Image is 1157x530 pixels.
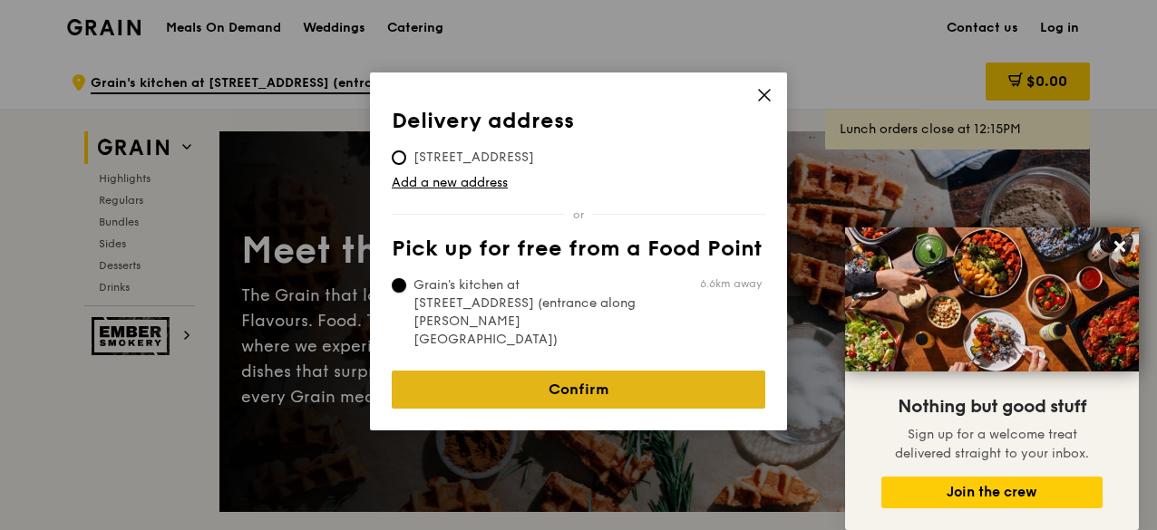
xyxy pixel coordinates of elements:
[392,276,662,349] span: Grain's kitchen at [STREET_ADDRESS] (entrance along [PERSON_NAME][GEOGRAPHIC_DATA])
[392,149,556,167] span: [STREET_ADDRESS]
[700,276,762,291] span: 6.6km away
[392,236,765,269] th: Pick up for free from a Food Point
[1105,232,1134,261] button: Close
[392,109,765,141] th: Delivery address
[392,278,406,293] input: Grain's kitchen at [STREET_ADDRESS] (entrance along [PERSON_NAME][GEOGRAPHIC_DATA])6.6km away
[895,427,1089,461] span: Sign up for a welcome treat delivered straight to your inbox.
[392,174,765,192] a: Add a new address
[881,477,1103,508] button: Join the crew
[392,371,765,409] a: Confirm
[898,396,1086,418] span: Nothing but good stuff
[845,227,1139,371] img: DSC07876-Edit02-Large.jpeg
[392,150,406,165] input: [STREET_ADDRESS]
